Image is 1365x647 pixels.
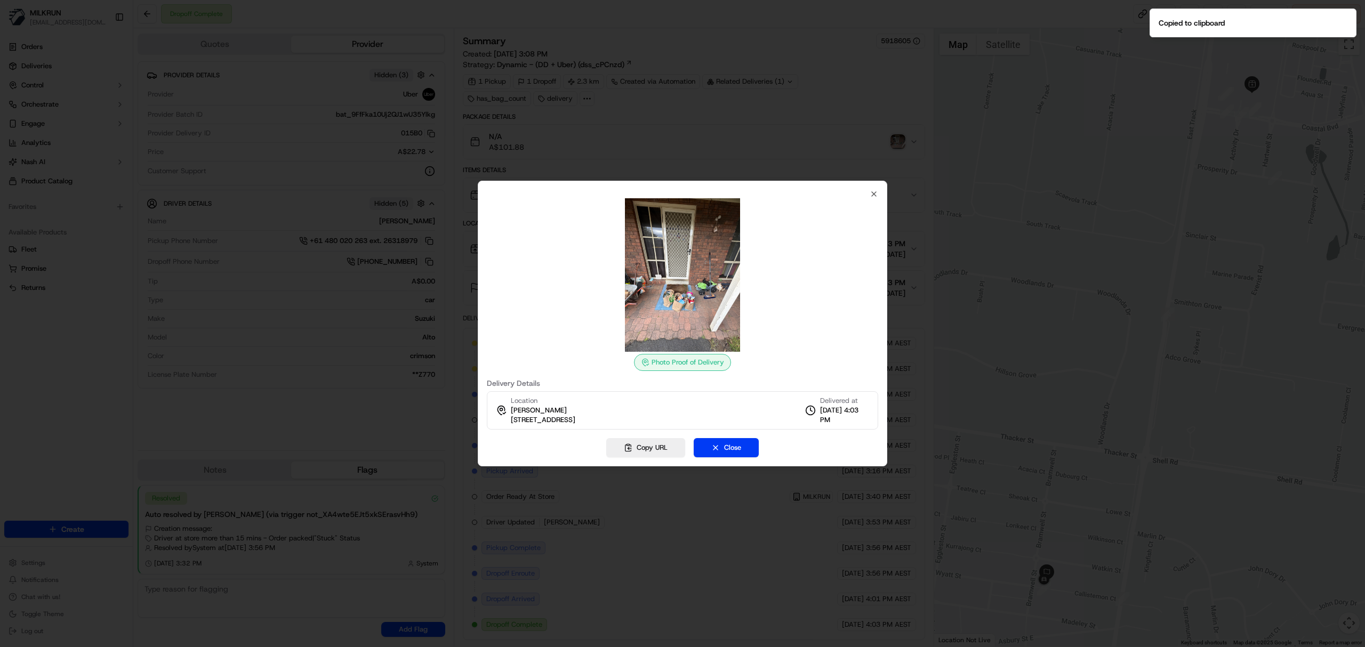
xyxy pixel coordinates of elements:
[511,406,567,415] span: [PERSON_NAME]
[606,438,685,457] button: Copy URL
[606,198,759,352] img: photo_proof_of_delivery image
[634,354,731,371] div: Photo Proof of Delivery
[694,438,759,457] button: Close
[1159,18,1225,28] div: Copied to clipboard
[487,379,878,387] label: Delivery Details
[511,396,537,406] span: Location
[820,406,869,425] span: [DATE] 4:03 PM
[511,415,575,425] span: [STREET_ADDRESS]
[820,396,869,406] span: Delivered at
